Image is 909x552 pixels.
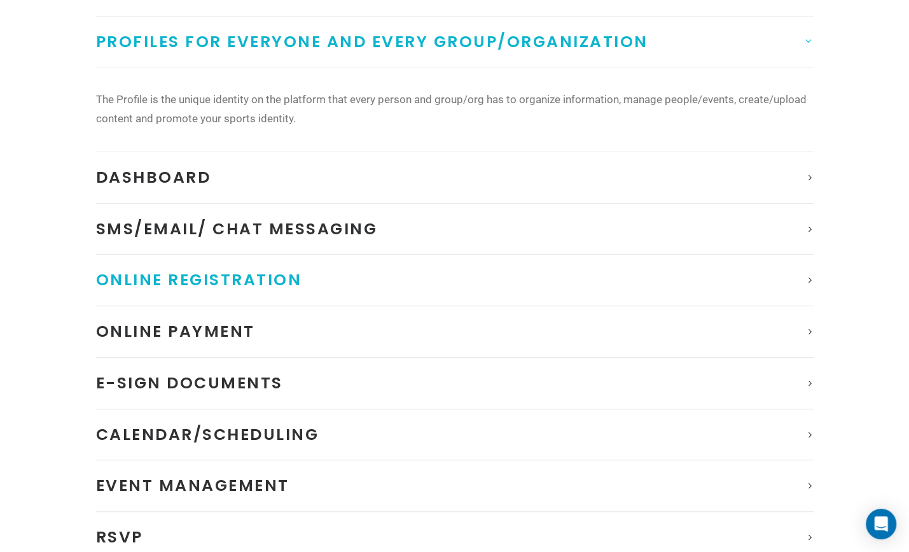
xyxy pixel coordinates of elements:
[96,166,211,188] span: Dashboard
[96,269,302,291] span: Online Registration
[96,409,814,460] a: Calendar/Scheduling
[96,460,814,511] a: Event Management
[96,474,289,497] span: Event Management
[96,372,283,394] span: E-Sign documents
[96,423,319,446] span: Calendar/Scheduling
[96,255,814,306] a: Online Registration
[96,306,814,357] a: Online Payment
[96,152,814,203] a: Dashboard
[96,358,814,409] a: E-Sign documents
[96,218,378,240] span: SMS/Email/ Chat Messaging
[96,17,814,67] a: Profiles for Everyone and Every Group/Organization
[96,526,143,548] span: RSVP
[96,31,648,53] span: Profiles for Everyone and Every Group/Organization
[866,509,896,539] div: Open Intercom Messenger
[96,320,255,343] span: Online Payment
[96,90,814,129] p: The Profile is the unique identity on the platform that every person and group/org has to organiz...
[96,204,814,255] a: SMS/Email/ Chat Messaging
